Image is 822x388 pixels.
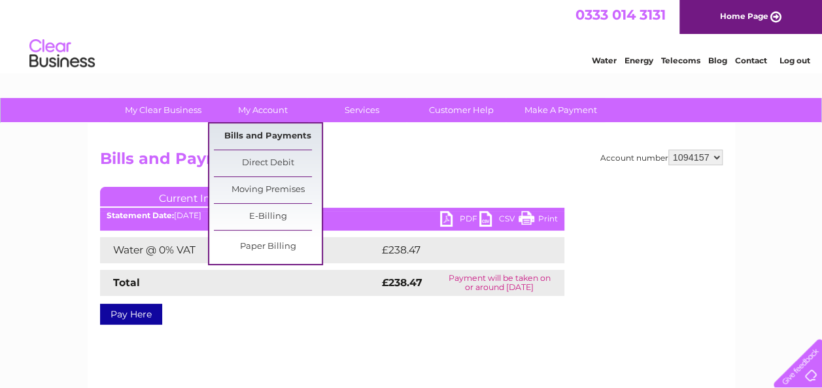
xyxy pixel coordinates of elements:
a: PDF [440,211,479,230]
a: 0333 014 3131 [575,7,666,23]
a: Energy [625,56,653,65]
a: Print [519,211,558,230]
a: Pay Here [100,304,162,325]
a: Telecoms [661,56,700,65]
h2: Bills and Payments [100,150,723,174]
td: Water @ 0% VAT [100,237,379,263]
a: Services [308,98,416,122]
a: Water [592,56,617,65]
a: Customer Help [407,98,515,122]
div: Clear Business is a trading name of Verastar Limited (registered in [GEOGRAPHIC_DATA] No. 3667643... [103,7,721,63]
a: Make A Payment [507,98,615,122]
a: Blog [708,56,727,65]
a: My Account [209,98,317,122]
strong: Total [113,276,140,289]
div: [DATE] [100,211,564,220]
a: Paper Billing [214,234,322,260]
strong: £238.47 [382,276,422,289]
a: Contact [735,56,767,65]
a: Log out [779,56,810,65]
a: Current Invoice [100,187,296,206]
a: Bills and Payments [214,123,322,150]
a: Moving Premises [214,177,322,203]
a: Direct Debit [214,150,322,176]
a: My Clear Business [109,98,217,122]
img: logo.png [29,34,95,74]
td: £238.47 [379,237,541,263]
td: Payment will be taken on or around [DATE] [434,270,564,296]
a: CSV [479,211,519,230]
div: Account number [600,150,723,165]
a: E-Billing [214,204,322,230]
b: Statement Date: [107,210,174,220]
